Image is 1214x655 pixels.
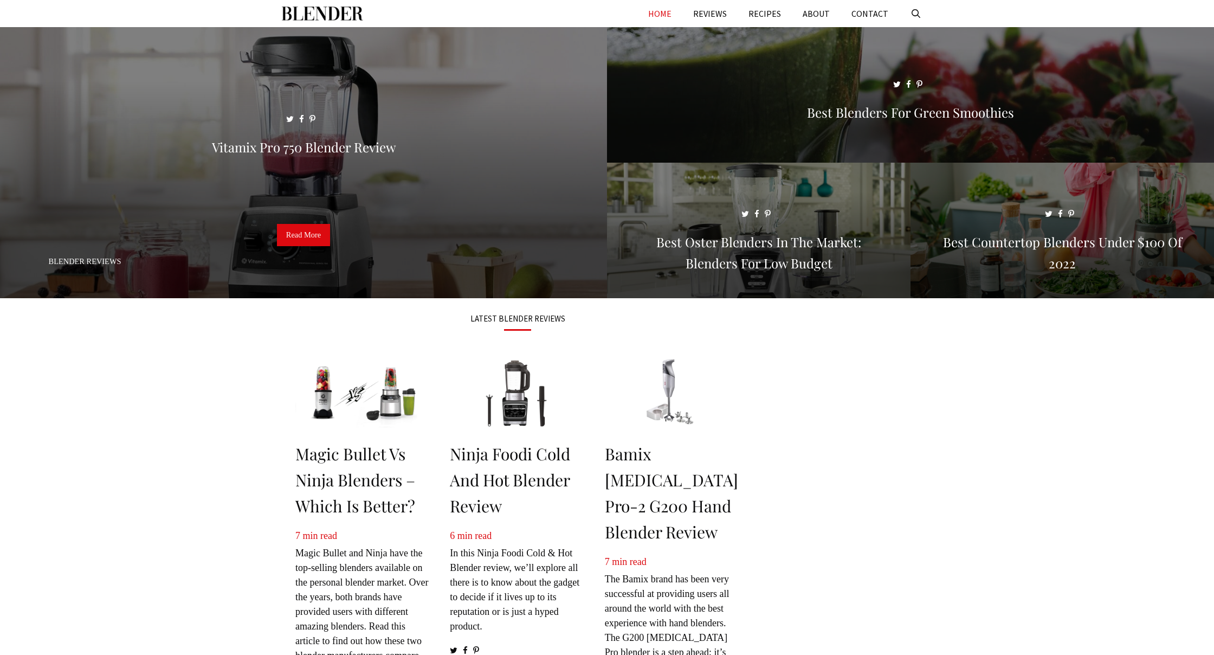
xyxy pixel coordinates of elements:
[277,224,330,247] a: Read More
[612,556,646,567] span: min read
[450,443,570,517] a: Ninja Foodi Cold and Hot Blender Review
[295,443,415,517] a: Magic Bullet vs Ninja Blenders – Which Is Better?
[450,529,585,634] p: In this Ninja Foodi Cold & Hot Blender review, we’ll explore all there is to know about the gadge...
[910,285,1214,296] a: Best Countertop Blenders Under $100 of 2022
[607,285,910,296] a: Best Oster Blenders in the Market: Blenders for Low Budget
[605,556,610,567] span: 7
[303,530,337,541] span: min read
[457,530,492,541] span: min read
[295,530,300,541] span: 7
[770,314,916,640] iframe: Advertisement
[49,257,121,266] a: Blender Reviews
[295,355,430,431] img: Magic Bullet vs Ninja Blenders – Which Is Better?
[607,150,1214,160] a: Best Blenders for Green Smoothies
[605,443,738,543] a: Bamix [MEDICAL_DATA] Pro-2 G200 Hand Blender Review
[450,530,455,541] span: 6
[605,355,740,431] img: Bamix Gastro Pro-2 G200 Hand Blender Review
[450,355,585,431] img: Ninja Foodi Cold and Hot Blender Review
[295,314,740,323] h3: LATEST BLENDER REVIEWS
